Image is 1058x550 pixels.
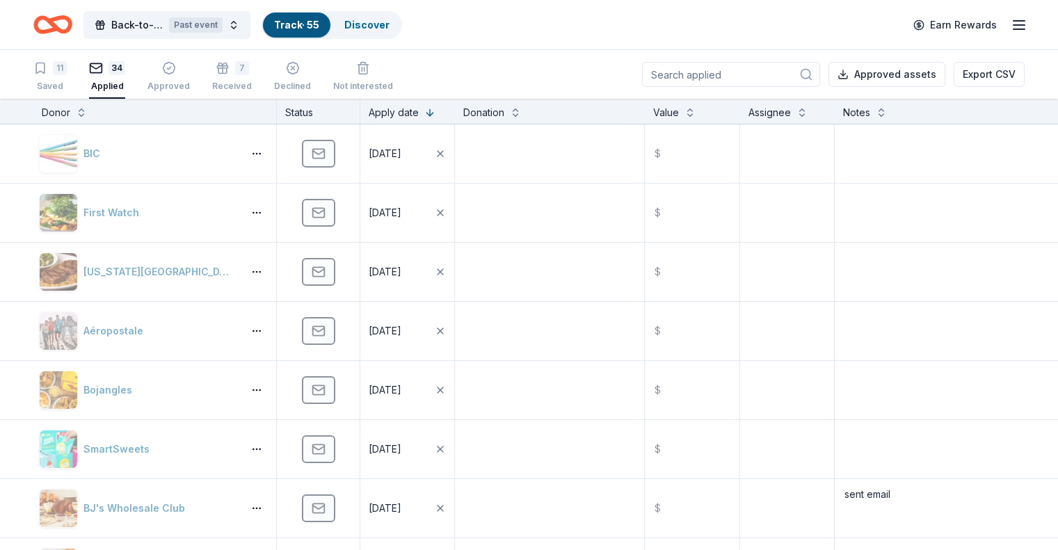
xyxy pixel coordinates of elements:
button: 11Saved [33,56,67,99]
button: Image for BJ's Wholesale ClubBJ's Wholesale Club [39,489,237,528]
input: Search applied [642,62,820,87]
div: Past event [169,17,223,33]
textarea: sent email [836,480,1023,536]
div: Status [277,99,360,124]
button: Image for AéropostaleAéropostale [39,312,237,350]
div: Applied [89,81,125,92]
button: Image for SmartSweetsSmartSweets [39,430,237,469]
button: Track· 55Discover [262,11,402,39]
a: Home [33,8,72,41]
button: 34Applied [89,56,125,99]
div: [DATE] [369,145,401,162]
div: 7 [235,61,249,75]
div: Approved [147,81,190,92]
div: [DATE] [369,500,401,517]
button: [DATE] [360,243,454,301]
div: Received [212,81,252,92]
div: Donation [463,104,504,121]
a: Discover [344,19,390,31]
div: Notes [843,104,870,121]
button: Approved [147,56,190,99]
a: Track· 55 [274,19,319,31]
div: 11 [53,61,67,75]
div: Declined [274,81,311,92]
button: [DATE] [360,479,454,537]
div: Assignee [748,104,791,121]
button: [DATE] [360,184,454,242]
div: [DATE] [369,204,401,221]
button: [DATE] [360,420,454,478]
button: Image for First WatchFirst Watch [39,193,237,232]
div: Apply date [369,104,419,121]
button: [DATE] [360,124,454,183]
button: 7Received [212,56,252,99]
div: [DATE] [369,264,401,280]
button: Export CSV [954,62,1025,87]
button: [DATE] [360,361,454,419]
div: 34 [109,61,125,75]
a: Earn Rewards [905,13,1005,38]
div: [DATE] [369,323,401,339]
div: [DATE] [369,382,401,398]
div: Donor [42,104,70,121]
button: Back-to-School Bingo FundraiserPast event [83,11,250,39]
button: [DATE] [360,302,454,360]
button: Image for BICBIC [39,134,237,173]
div: Not interested [333,81,393,92]
div: Saved [33,81,67,92]
button: Approved assets [828,62,945,87]
button: Image for BojanglesBojangles [39,371,237,410]
button: Declined [274,56,311,99]
button: Not interested [333,56,393,99]
button: Image for Texas Roadhouse[US_STATE][GEOGRAPHIC_DATA] [39,252,237,291]
div: Value [653,104,679,121]
div: [DATE] [369,441,401,458]
span: Back-to-School Bingo Fundraiser [111,17,163,33]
